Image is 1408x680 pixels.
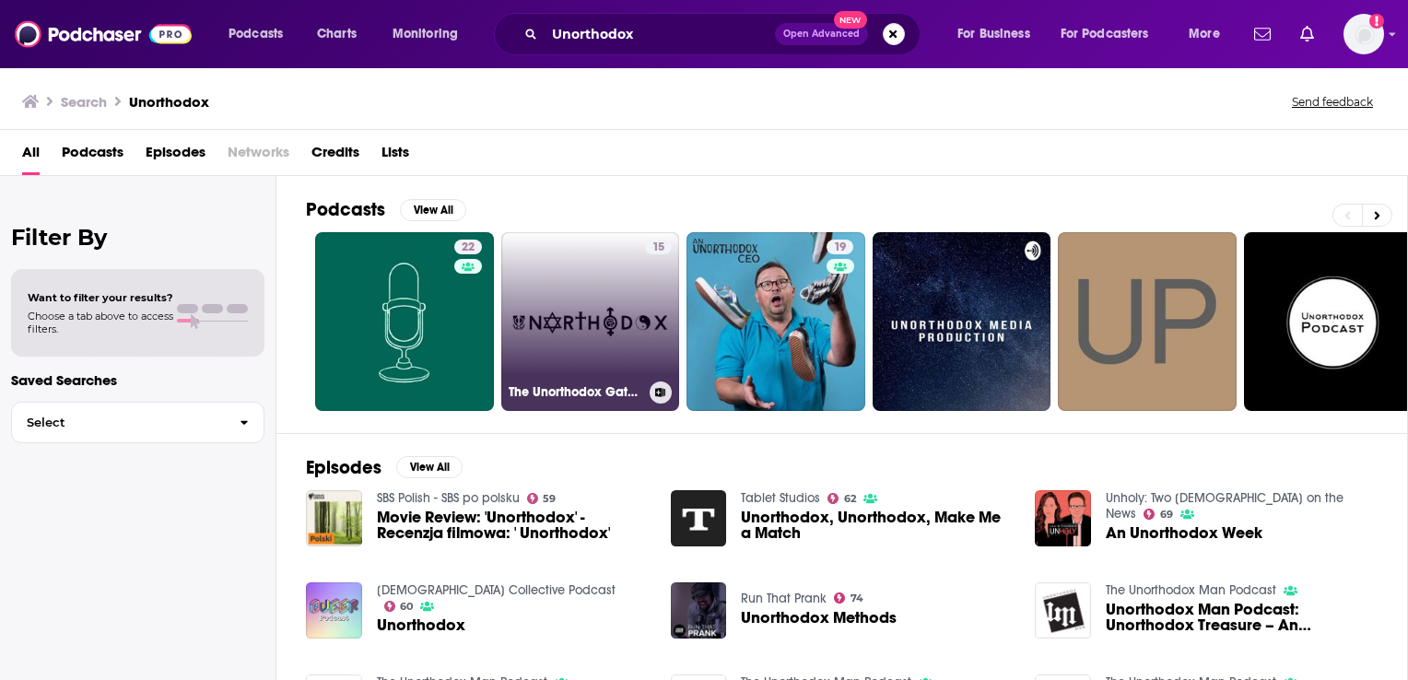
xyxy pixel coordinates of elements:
a: Lists [381,137,409,175]
span: 60 [400,603,413,611]
a: Credits [311,137,359,175]
span: Unorthodox Man Podcast: Unorthodox Treasure – An Unorthodox Interview with [PERSON_NAME] [1106,602,1378,633]
span: 59 [543,495,556,503]
h2: Podcasts [306,198,385,221]
a: Show notifications dropdown [1247,18,1278,50]
span: 15 [652,239,664,257]
img: User Profile [1343,14,1384,54]
a: Movie Review: 'Unorthodox' - Recenzja filmowa: ' Unorthodox' [377,510,649,541]
h3: The Unorthodox Gatherings [509,384,642,400]
span: Want to filter your results? [28,291,173,304]
img: Podchaser - Follow, Share and Rate Podcasts [15,17,192,52]
img: Unorthodox [306,582,362,639]
img: Movie Review: 'Unorthodox' - Recenzja filmowa: ' Unorthodox' [306,490,362,546]
span: Choose a tab above to access filters. [28,310,173,335]
span: Charts [317,21,357,47]
button: Select [11,402,264,443]
span: For Podcasters [1061,21,1149,47]
h3: Search [61,93,107,111]
span: New [834,11,867,29]
img: An Unorthodox Week [1035,490,1091,546]
a: Unorthodox [377,617,465,633]
button: open menu [1049,19,1176,49]
img: Unorthodox Man Podcast: Unorthodox Treasure – An Unorthodox Interview with Alan Johnson [1035,582,1091,639]
button: open menu [380,19,482,49]
a: Podcasts [62,137,123,175]
span: 69 [1160,510,1173,519]
img: Unorthodox, Unorthodox, Make Me a Match [671,490,727,546]
a: 15 [645,240,672,254]
span: Select [12,416,225,428]
a: Unholy: Two Jews on the News [1106,490,1343,522]
span: 62 [844,495,856,503]
a: Episodes [146,137,205,175]
input: Search podcasts, credits, & more... [545,19,775,49]
button: open menu [216,19,307,49]
a: The Unorthodox Man Podcast [1106,582,1276,598]
h3: Unorthodox [129,93,209,111]
a: 60 [384,601,414,612]
a: Queer Collective Podcast [377,582,616,598]
button: Send feedback [1286,94,1379,110]
button: View All [400,199,466,221]
button: Show profile menu [1343,14,1384,54]
a: An Unorthodox Week [1106,525,1262,541]
a: 69 [1144,509,1173,520]
a: 19 [827,240,853,254]
span: Networks [228,137,289,175]
h2: Episodes [306,456,381,479]
p: Saved Searches [11,371,264,389]
span: Monitoring [393,21,458,47]
span: Open Advanced [783,29,860,39]
span: 74 [851,594,863,603]
a: 74 [834,592,863,604]
a: EpisodesView All [306,456,463,479]
a: 59 [527,493,557,504]
button: open menu [1176,19,1243,49]
span: Podcasts [229,21,283,47]
a: Run That Prank [741,591,827,606]
span: More [1189,21,1220,47]
a: 22 [454,240,482,254]
a: 62 [827,493,856,504]
span: 19 [834,239,846,257]
a: PodcastsView All [306,198,466,221]
a: Unorthodox, Unorthodox, Make Me a Match [741,510,1013,541]
svg: Add a profile image [1369,14,1384,29]
h2: Filter By [11,224,264,251]
span: Logged in as BenLaurro [1343,14,1384,54]
a: Tablet Studios [741,490,820,506]
img: Unorthodox Methods [671,582,727,639]
a: All [22,137,40,175]
span: For Business [957,21,1030,47]
a: Show notifications dropdown [1293,18,1321,50]
div: Search podcasts, credits, & more... [511,13,938,55]
a: 22 [315,232,494,411]
a: SBS Polish - SBS po polsku [377,490,520,506]
button: open menu [945,19,1053,49]
button: View All [396,456,463,478]
a: Unorthodox Methods [741,610,897,626]
a: Charts [305,19,368,49]
a: 19 [686,232,865,411]
button: Open AdvancedNew [775,23,868,45]
span: 22 [462,239,475,257]
a: 15The Unorthodox Gatherings [501,232,680,411]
